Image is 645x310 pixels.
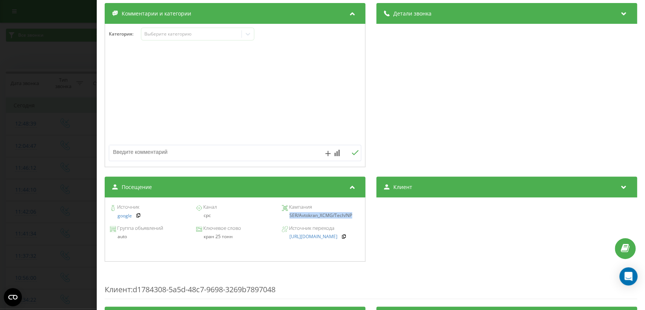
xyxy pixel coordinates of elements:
span: Ключевое слово [202,225,241,232]
span: Источник [116,203,139,211]
span: Клиент [105,284,131,294]
div: кран 25 тонн [196,234,274,239]
div: cpc [196,213,274,218]
div: : d1784308-5a5d-48c7-9698-3269b7897048 [105,269,637,299]
a: [URL][DOMAIN_NAME] [289,234,337,239]
div: Выберите категорию [144,31,239,37]
span: Клиент [393,183,412,191]
div: Open Intercom Messenger [619,267,637,285]
a: google [118,213,132,219]
span: Детали звонка [393,10,432,17]
div: SER/Avtokran_XCMG/Tech/NP [282,213,360,218]
span: Посещение [122,183,152,191]
span: Группа объявлений [116,225,163,232]
div: auto [110,234,188,239]
h4: Категория : [109,31,141,37]
span: Канал [202,203,217,211]
span: Комментарии и категории [122,10,191,17]
span: Кампания [288,203,312,211]
span: Источник перехода [288,225,334,232]
button: Open CMP widget [4,288,22,306]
